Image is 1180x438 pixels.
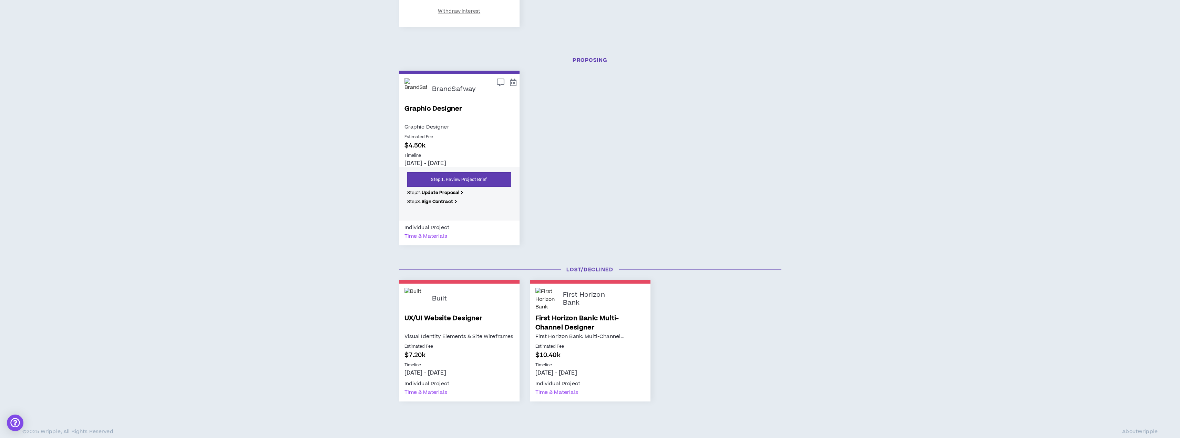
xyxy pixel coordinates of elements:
b: Sign Contract [422,198,453,205]
p: Built [432,295,447,303]
p: $10.40k [535,350,645,360]
div: Time & Materials [535,388,578,397]
img: BrandSafway [404,78,427,101]
div: Individual Project [404,379,450,388]
p: [DATE] - [DATE] [535,369,645,377]
div: Individual Project [404,223,450,232]
button: Withdraw Interest [404,4,514,19]
a: Step 1. Review Project Brief [407,172,511,187]
p: Estimated Fee [404,344,514,350]
b: Update Proposal [422,190,459,196]
a: AboutWripple [1122,429,1158,435]
div: Time & Materials [404,388,447,397]
p: Timeline [404,362,514,368]
p: [DATE] - [DATE] [404,160,514,167]
p: © 2025 Wripple , All Rights Reserved [22,429,113,435]
p: Visual Identity Elements & Site Wireframes [404,332,514,341]
p: Timeline [404,153,514,159]
span: Withdraw Interest [438,8,480,15]
p: Graphic Designer [404,123,514,131]
h3: Lost/Declined [394,266,787,273]
div: Time & Materials [404,232,447,241]
p: $7.20k [404,350,514,360]
img: Built [404,288,427,310]
p: [DATE] - [DATE] [404,369,514,377]
h3: Proposing [394,57,787,64]
p: Step 3 . [407,198,511,205]
a: Graphic Designer [404,104,514,123]
p: Estimated Fee [404,134,514,140]
p: Estimated Fee [535,344,645,350]
a: UX/UI Website Designer [404,314,514,332]
img: First Horizon Bank [535,288,558,310]
p: $4.50k [404,141,514,150]
span: … [620,333,624,340]
a: First Horizon Bank: Multi-Channel Designer [535,314,645,332]
p: BrandSafway [432,85,476,93]
div: Individual Project [535,379,581,388]
p: Step 2 . [407,190,511,196]
div: Open Intercom Messenger [7,415,23,431]
p: First Horizon Bank [563,291,611,307]
p: Timeline [535,362,645,368]
p: First Horizon Bank: Multi-Channel [535,332,645,341]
